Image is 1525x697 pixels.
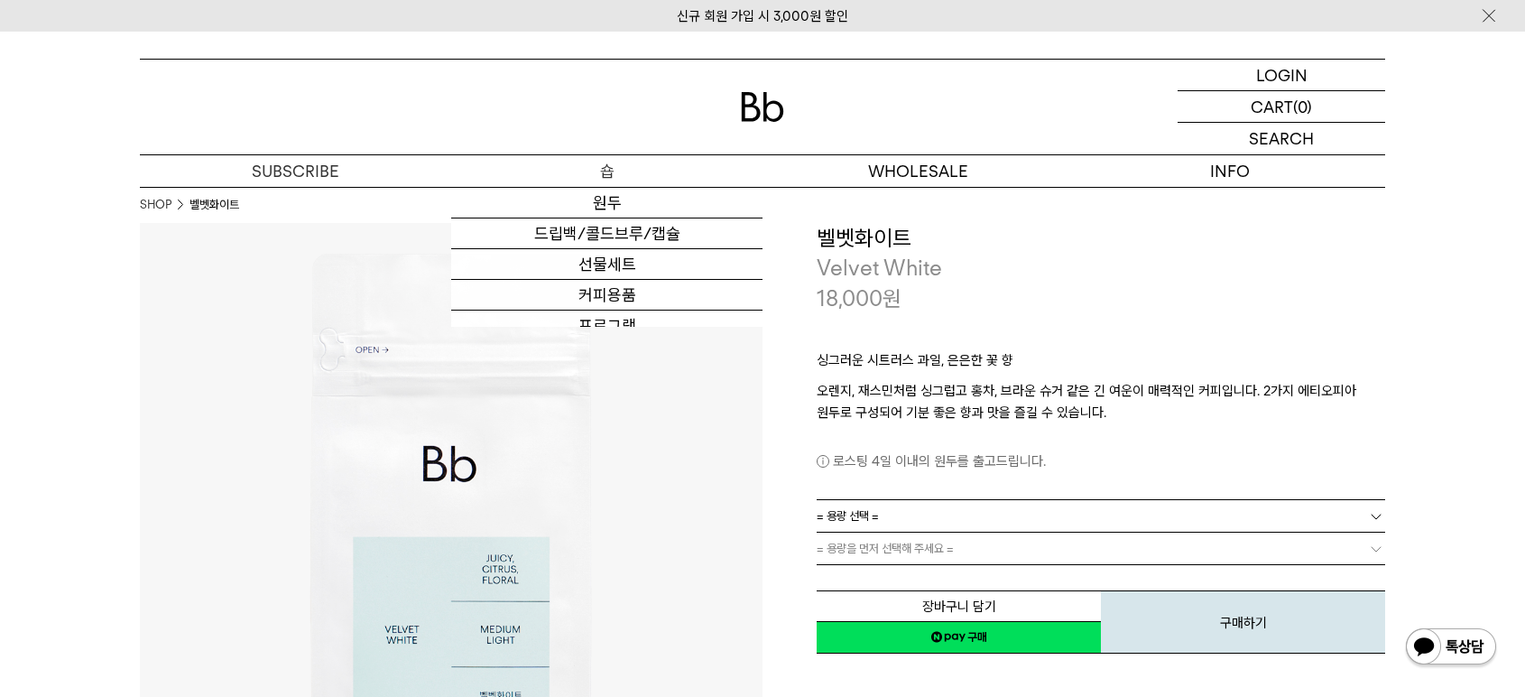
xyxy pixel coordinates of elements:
[741,92,784,122] img: 로고
[817,590,1101,622] button: 장바구니 담기
[1256,60,1308,90] p: LOGIN
[1178,91,1385,123] a: CART (0)
[762,155,1074,187] p: WHOLESALE
[1249,123,1314,154] p: SEARCH
[817,533,954,564] span: = 용량을 먼저 선택해 주세요 =
[677,8,848,24] a: 신규 회원 가입 시 3,000원 할인
[817,451,1385,472] p: 로스팅 4일 이내의 원두를 출고드립니다.
[1251,91,1293,122] p: CART
[1074,155,1385,187] p: INFO
[817,253,1385,283] p: Velvet White
[140,196,171,214] a: SHOP
[817,349,1385,380] p: 싱그러운 시트러스 과일, 은은한 꽃 향
[1293,91,1312,122] p: (0)
[189,196,239,214] li: 벨벳화이트
[817,380,1385,423] p: 오렌지, 재스민처럼 싱그럽고 홍차, 브라운 슈거 같은 긴 여운이 매력적인 커피입니다. 2가지 에티오피아 원두로 구성되어 기분 좋은 향과 맛을 즐길 수 있습니다.
[451,311,762,341] a: 프로그램
[1178,60,1385,91] a: LOGIN
[817,283,901,314] p: 18,000
[451,188,762,218] a: 원두
[817,621,1101,654] a: 새창
[817,500,879,532] span: = 용량 선택 =
[1404,627,1498,670] img: 카카오톡 채널 1:1 채팅 버튼
[451,249,762,280] a: 선물세트
[817,223,1385,254] h3: 벨벳화이트
[451,280,762,311] a: 커피용품
[883,285,901,311] span: 원
[140,155,451,187] a: SUBSCRIBE
[451,155,762,187] a: 숍
[451,218,762,249] a: 드립백/콜드브루/캡슐
[1101,590,1385,654] button: 구매하기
